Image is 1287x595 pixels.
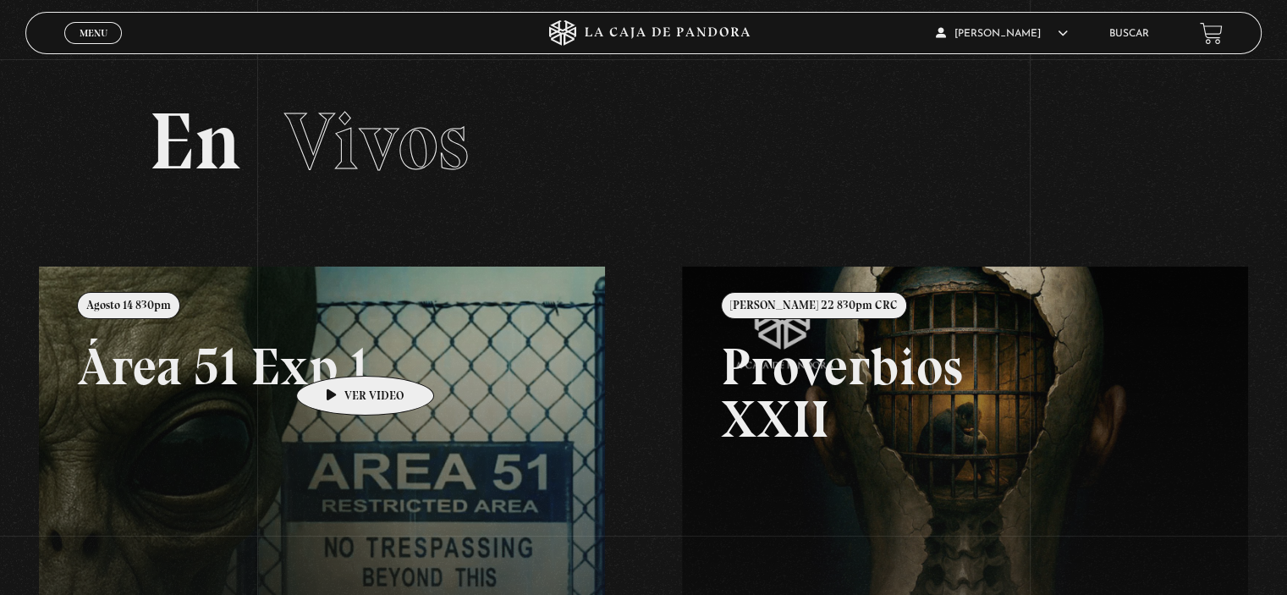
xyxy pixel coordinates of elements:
[284,93,469,190] span: Vivos
[936,29,1068,39] span: [PERSON_NAME]
[1200,22,1223,45] a: View your shopping cart
[80,28,107,38] span: Menu
[74,42,113,54] span: Cerrar
[1109,29,1149,39] a: Buscar
[149,102,1137,182] h2: En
